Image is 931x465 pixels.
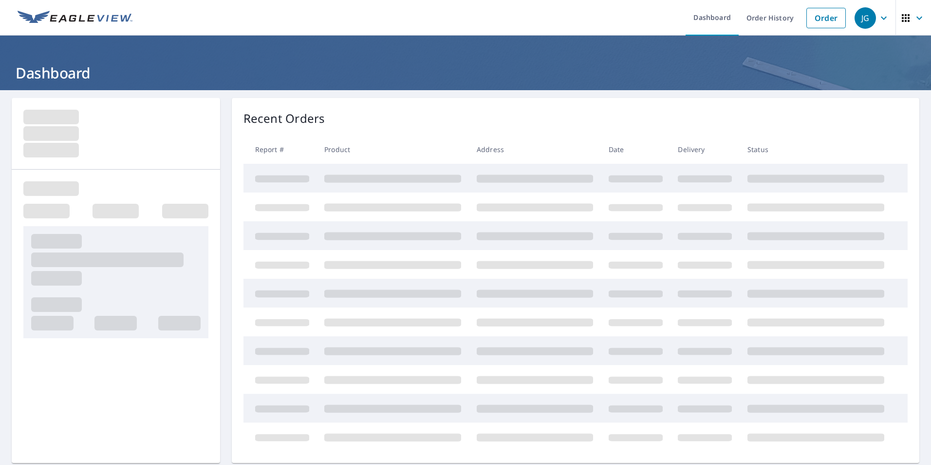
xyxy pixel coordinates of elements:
th: Address [469,135,601,164]
th: Date [601,135,670,164]
th: Delivery [670,135,740,164]
div: JG [855,7,876,29]
th: Report # [243,135,317,164]
th: Product [317,135,469,164]
th: Status [740,135,892,164]
img: EV Logo [18,11,132,25]
h1: Dashboard [12,63,919,83]
p: Recent Orders [243,110,325,127]
a: Order [806,8,846,28]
